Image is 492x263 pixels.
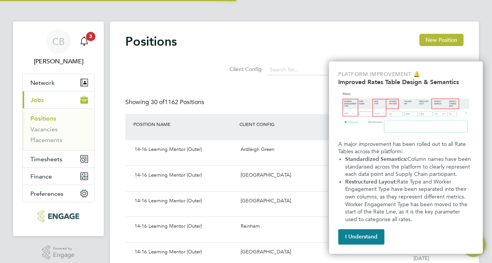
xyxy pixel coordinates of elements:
span: 3 [86,32,95,41]
span: 30 of [151,98,165,106]
span: Engage [53,252,75,258]
div: 14-16 Learning Mentor (Outer) [131,246,238,258]
strong: Restructured Layout: [345,179,397,185]
h2: Positions [125,34,177,49]
a: Go to account details [22,29,95,66]
div: [GEOGRAPHIC_DATA] [238,246,357,258]
div: 14-16 Learning Mentor (Outer) [131,195,238,207]
p: Platform Improvement 🔔 [338,71,474,78]
div: POSITION NAME [131,117,238,131]
a: Placements [30,136,62,144]
span: Rate Type and Worker Engagement Type have been separated into their own columns, as they represen... [345,179,469,223]
span: 1162 Positions [151,98,204,106]
strong: Standardized Semantics: [345,156,407,162]
div: [GEOGRAPHIC_DATA] [238,169,357,182]
div: CLIENT CONFIG [238,117,357,131]
span: Network [30,79,55,86]
div: Rainham [238,220,357,233]
span: Timesheets [30,155,62,163]
div: Improved Rate Table Semantics [329,61,483,254]
button: New Position [419,34,464,46]
a: Vacancies [30,126,58,133]
a: Positions [30,115,56,122]
button: I Understand [338,229,384,245]
a: Go to home page [22,210,95,222]
div: [GEOGRAPHIC_DATA] [238,195,357,207]
div: 14-16 Learning Mentor (Outer) [131,220,238,233]
div: 14-16 Learning Mentor (Outer) [131,169,238,182]
span: Powered by [53,245,75,252]
span: Column names have been standarised across the platform to clearly represent each data point and S... [345,156,472,177]
span: [DATE] [414,255,429,261]
span: Finance [30,173,52,180]
div: Showing [125,98,206,106]
label: Client Config [227,66,262,73]
img: Updated Rates Table Design & Semantics [338,89,474,137]
div: 14-16 Learning Mentor (Outer) [131,143,238,156]
span: Preferences [30,190,63,197]
p: A major improvement has been rolled out to all Rate Tables across the platform: [338,141,474,155]
div: Ardleigh Green [238,143,357,156]
nav: Main navigation [13,22,104,236]
input: Search for... [267,65,362,75]
h2: Improved Rates Table Design & Semantics [338,78,474,86]
span: Jobs [30,96,44,104]
span: CB [52,36,65,46]
span: Chris Badcock [22,57,95,66]
img: xede-logo-retina.png [38,210,79,222]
